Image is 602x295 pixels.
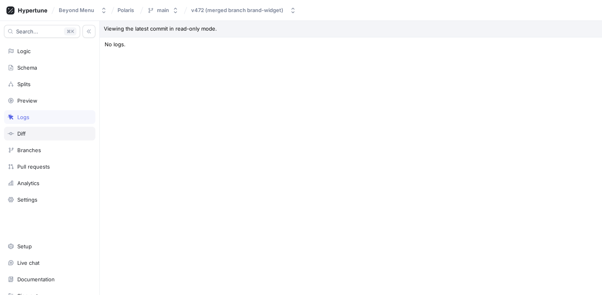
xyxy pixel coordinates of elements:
div: Live chat [17,260,39,266]
div: main [157,7,169,14]
button: main [144,4,182,17]
div: Logic [17,48,31,54]
div: v472 (merged branch brand-widget) [191,7,283,14]
div: Preview [17,97,37,104]
div: Schema [17,64,37,71]
button: v472 (merged branch brand-widget) [188,4,299,17]
a: Documentation [4,272,95,286]
button: Beyond Menu [56,4,110,17]
div: Branches [17,147,41,153]
button: Search...K [4,25,80,38]
div: No logs. [100,37,602,52]
div: Settings [17,196,37,203]
div: Logs [17,114,29,120]
div: Pull requests [17,163,50,170]
div: Analytics [17,180,39,186]
span: Polaris [118,7,134,13]
div: Diff [17,130,26,137]
div: Splits [17,81,31,87]
div: Documentation [17,276,55,283]
div: K [64,27,76,35]
p: Viewing the latest commit in read-only mode. [100,21,602,37]
span: Search... [16,29,38,34]
div: Setup [17,243,32,250]
div: Beyond Menu [59,7,94,14]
